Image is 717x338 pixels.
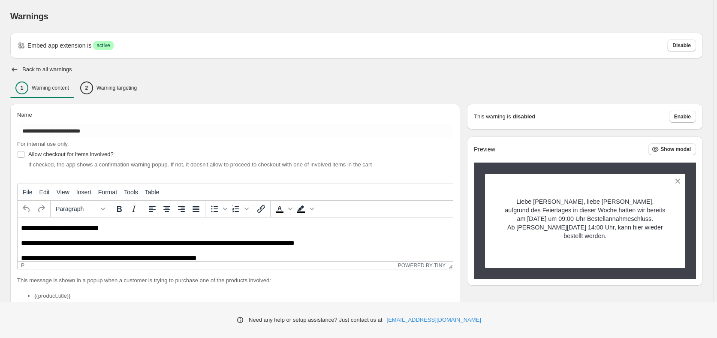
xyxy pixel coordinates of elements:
span: Enable [674,113,691,120]
button: Bold [112,202,127,216]
span: Warnings [10,12,48,21]
div: Bullet list [207,202,229,216]
button: Enable [669,111,696,123]
span: Name [17,112,32,118]
span: Edit [39,189,50,196]
span: active [96,42,110,49]
span: Tools [124,189,138,196]
p: Warning targeting [96,84,137,91]
strong: disabled [513,112,536,121]
span: Show modal [660,146,691,153]
div: Background color [294,202,315,216]
a: [EMAIL_ADDRESS][DOMAIN_NAME] [387,316,481,324]
p: Embed app extension is [27,41,91,50]
span: View [57,189,69,196]
button: Show modal [648,143,696,155]
p: Ab [PERSON_NAME][DATE] 14:00 Uhr, kann hier wieder bestellt werden. [500,223,670,240]
div: 2 [80,81,93,94]
span: For internal use only. [17,141,69,147]
button: Align left [145,202,160,216]
p: Warning content [32,84,69,91]
h2: Back to all warnings [22,66,72,73]
button: 1Warning content [10,79,74,97]
span: If checked, the app shows a confirmation warning popup. If not, it doesn't allow to proceed to ch... [28,161,372,168]
button: Align center [160,202,174,216]
button: Italic [127,202,141,216]
span: Allow checkout for items involved? [28,151,114,157]
button: Redo [34,202,48,216]
div: 1 [15,81,28,94]
span: File [23,189,33,196]
p: This warning is [474,112,511,121]
div: Resize [446,262,453,269]
div: Numbered list [229,202,250,216]
li: {{product.title}} [34,292,453,300]
button: Insert/edit link [254,202,268,216]
p: Liebe [PERSON_NAME], liebe [PERSON_NAME], [500,197,670,206]
button: Justify [189,202,203,216]
button: 2Warning targeting [75,79,142,97]
div: p [21,263,24,269]
p: aufgrund des Feiertages in dieser Woche hatten wir bereits am [DATE] um 09:00 Uhr Bestellannahmes... [500,206,670,223]
button: Formats [52,202,108,216]
span: Disable [672,42,691,49]
p: This message is shown in a popup when a customer is trying to purchase one of the products involved: [17,276,453,285]
button: Undo [19,202,34,216]
button: Align right [174,202,189,216]
div: Text color [272,202,294,216]
button: Disable [667,39,696,51]
a: Powered by Tiny [398,263,446,269]
span: Format [98,189,117,196]
iframe: Rich Text Area [18,217,453,261]
span: Paragraph [56,205,98,212]
h2: Preview [474,146,495,153]
span: Insert [76,189,91,196]
body: Rich Text Area. Press ALT-0 for help. [3,7,432,45]
span: Table [145,189,159,196]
